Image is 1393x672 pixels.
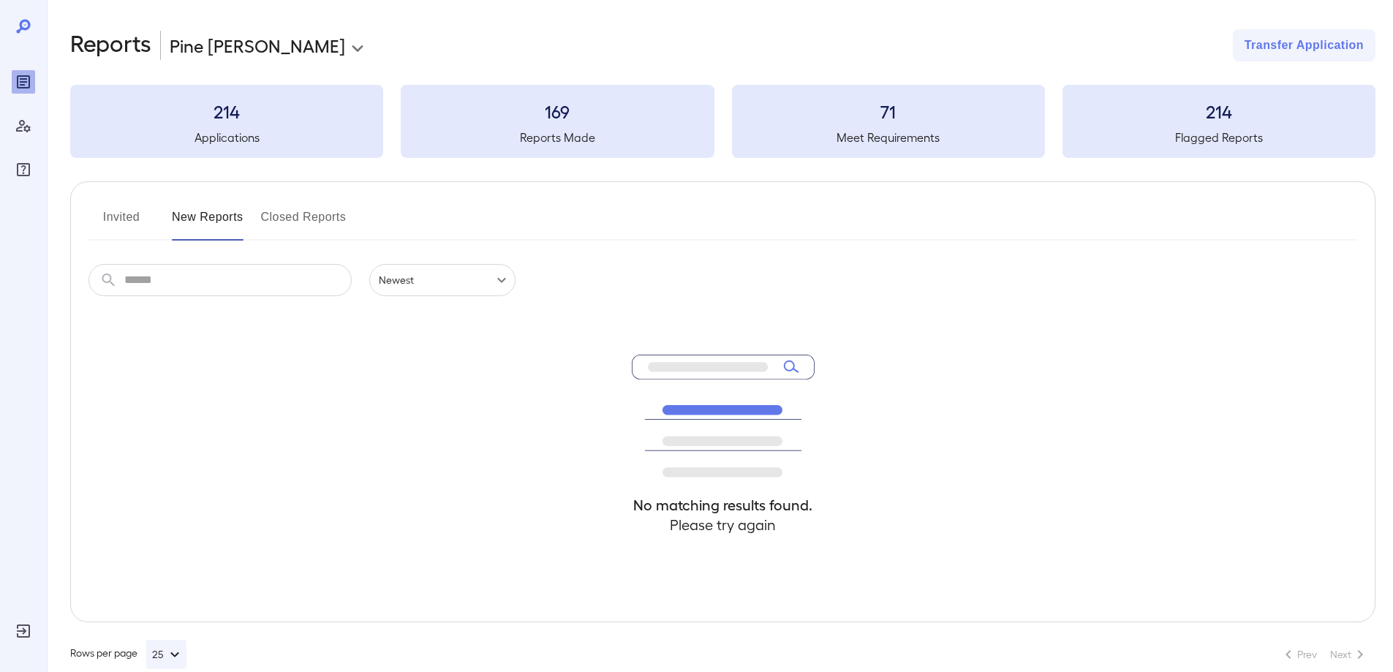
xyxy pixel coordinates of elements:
h5: Flagged Reports [1062,129,1375,146]
div: Newest [369,264,516,296]
h3: 214 [1062,99,1375,123]
h3: 214 [70,99,383,123]
nav: pagination navigation [1273,643,1375,666]
button: 25 [146,640,186,669]
h3: 169 [401,99,714,123]
h5: Reports Made [401,129,714,146]
div: Rows per page [70,640,186,669]
h5: Applications [70,129,383,146]
div: Log Out [12,619,35,643]
p: Pine [PERSON_NAME] [170,34,345,57]
button: New Reports [172,205,244,241]
h2: Reports [70,29,151,61]
div: Reports [12,70,35,94]
h4: No matching results found. [632,495,815,515]
button: Transfer Application [1233,29,1375,61]
button: Closed Reports [261,205,347,241]
h3: 71 [732,99,1045,123]
button: Invited [88,205,154,241]
h4: Please try again [632,515,815,535]
div: FAQ [12,158,35,181]
h5: Meet Requirements [732,129,1045,146]
summary: 214Applications169Reports Made71Meet Requirements214Flagged Reports [70,85,1375,158]
div: Manage Users [12,114,35,137]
